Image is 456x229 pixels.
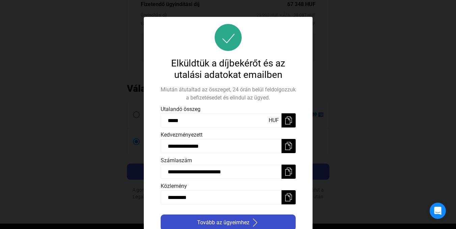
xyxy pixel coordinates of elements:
[197,219,249,227] span: Tovább az ügyeimhez
[285,168,293,176] img: copy-white.svg
[161,106,200,112] span: Utalandó összeg
[285,142,293,150] img: copy-white.svg
[161,183,187,189] span: Közlemény
[285,116,293,124] img: copy-white.svg
[161,58,296,81] div: Elküldtük a díjbekérőt és az utalási adatokat emailben
[285,193,293,201] img: copy-white.svg
[215,24,242,51] img: success-icon
[251,219,259,227] img: arrow-right-white
[161,86,296,102] div: Miután átutaltad az összeget, 24 órán belül feldolgozzuk a befizetésedet és elindul az ügyed.
[161,132,203,138] span: Kedvezményezett
[161,157,192,164] span: Számlaszám
[430,203,446,219] div: Open Intercom Messenger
